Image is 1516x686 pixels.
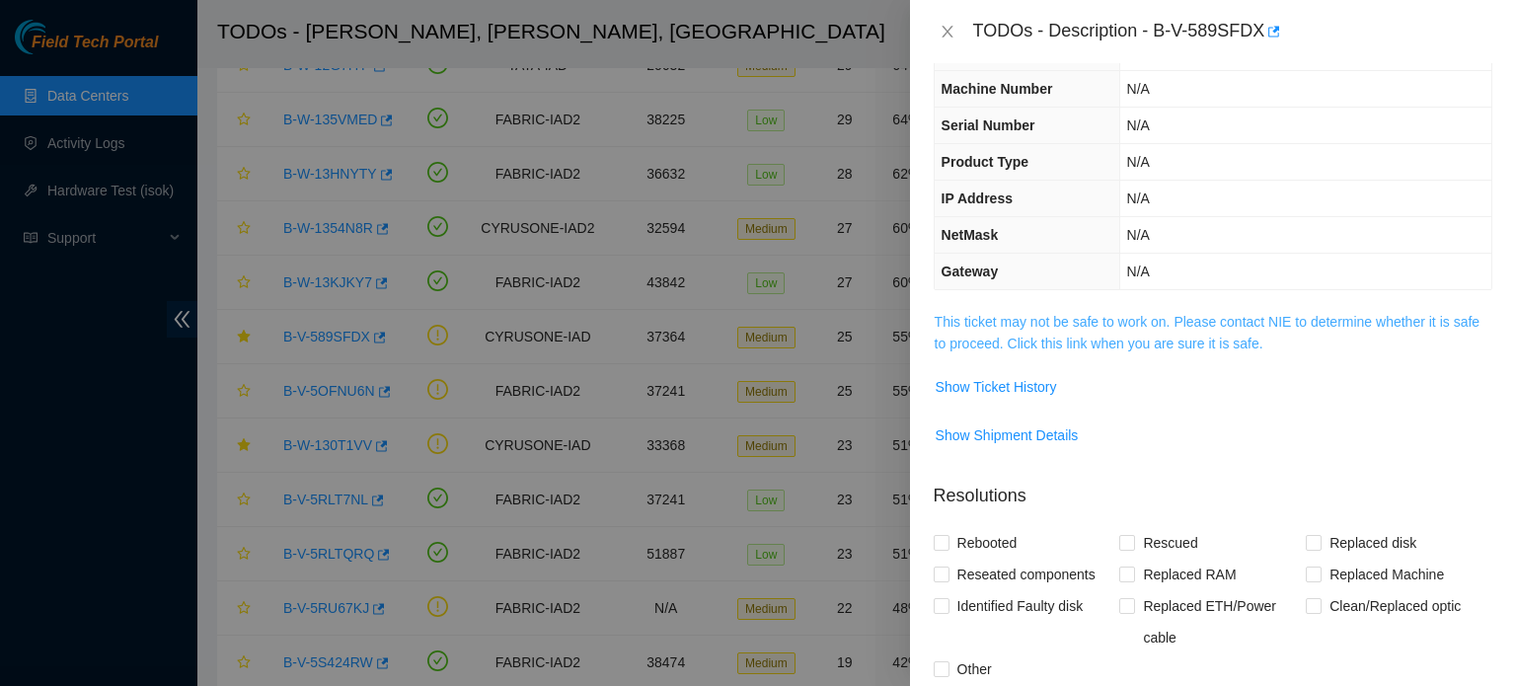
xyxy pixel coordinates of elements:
[942,81,1053,97] span: Machine Number
[1127,154,1150,170] span: N/A
[949,559,1103,590] span: Reseated components
[934,467,1492,509] p: Resolutions
[1135,559,1244,590] span: Replaced RAM
[949,590,1092,622] span: Identified Faulty disk
[1135,527,1205,559] span: Rescued
[949,653,1000,685] span: Other
[942,154,1028,170] span: Product Type
[940,24,955,39] span: close
[1322,559,1452,590] span: Replaced Machine
[1127,117,1150,133] span: N/A
[949,527,1025,559] span: Rebooted
[942,227,999,243] span: NetMask
[1127,264,1150,279] span: N/A
[935,371,1058,403] button: Show Ticket History
[936,424,1079,446] span: Show Shipment Details
[936,376,1057,398] span: Show Ticket History
[935,419,1080,451] button: Show Shipment Details
[942,191,1013,206] span: IP Address
[1135,590,1306,653] span: Replaced ETH/Power cable
[1322,590,1469,622] span: Clean/Replaced optic
[1127,227,1150,243] span: N/A
[1127,191,1150,206] span: N/A
[1127,81,1150,97] span: N/A
[1322,527,1424,559] span: Replaced disk
[942,117,1035,133] span: Serial Number
[935,314,1479,351] a: This ticket may not be safe to work on. Please contact NIE to determine whether it is safe to pro...
[973,16,1492,47] div: TODOs - Description - B-V-589SFDX
[942,264,999,279] span: Gateway
[934,23,961,41] button: Close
